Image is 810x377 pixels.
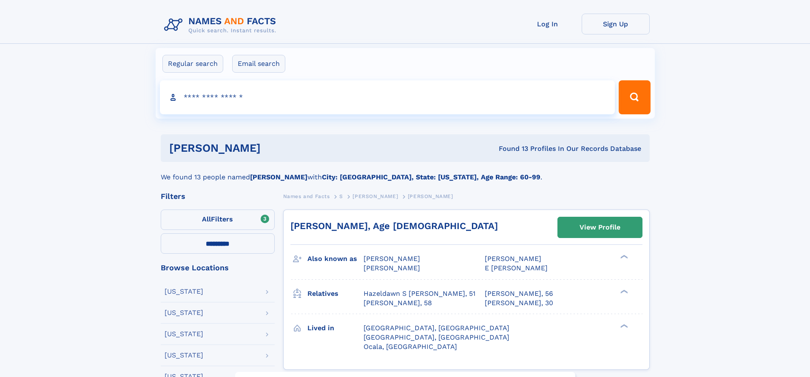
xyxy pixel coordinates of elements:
div: ❯ [618,323,628,329]
a: View Profile [558,217,642,238]
span: [PERSON_NAME] [408,193,453,199]
span: E [PERSON_NAME] [485,264,548,272]
a: [PERSON_NAME], 30 [485,298,553,308]
span: All [202,215,211,223]
div: ❯ [618,289,628,294]
h3: Relatives [307,286,364,301]
div: [US_STATE] [165,352,203,359]
div: Filters [161,193,275,200]
div: View Profile [580,218,620,237]
div: [US_STATE] [165,309,203,316]
div: We found 13 people named with . [161,162,650,182]
span: Ocala, [GEOGRAPHIC_DATA] [364,343,457,351]
span: [PERSON_NAME] [364,255,420,263]
a: [PERSON_NAME] [352,191,398,201]
span: S [339,193,343,199]
a: [PERSON_NAME], Age [DEMOGRAPHIC_DATA] [290,221,498,231]
h3: Lived in [307,321,364,335]
span: [PERSON_NAME] [364,264,420,272]
a: S [339,191,343,201]
div: [US_STATE] [165,288,203,295]
b: [PERSON_NAME] [250,173,307,181]
input: search input [160,80,615,114]
a: [PERSON_NAME], 58 [364,298,432,308]
img: Logo Names and Facts [161,14,283,37]
span: [PERSON_NAME] [352,193,398,199]
span: [GEOGRAPHIC_DATA], [GEOGRAPHIC_DATA] [364,324,509,332]
span: [PERSON_NAME] [485,255,541,263]
h1: [PERSON_NAME] [169,143,380,153]
a: Hazeldawn S [PERSON_NAME], 51 [364,289,475,298]
span: [GEOGRAPHIC_DATA], [GEOGRAPHIC_DATA] [364,333,509,341]
h3: Also known as [307,252,364,266]
label: Filters [161,210,275,230]
a: Names and Facts [283,191,330,201]
a: Sign Up [582,14,650,34]
a: Log In [514,14,582,34]
a: [PERSON_NAME], 56 [485,289,553,298]
div: [US_STATE] [165,331,203,337]
b: City: [GEOGRAPHIC_DATA], State: [US_STATE], Age Range: 60-99 [322,173,540,181]
div: Found 13 Profiles In Our Records Database [380,144,641,153]
div: Browse Locations [161,264,275,272]
label: Email search [232,55,285,73]
div: ❯ [618,254,628,260]
button: Search Button [619,80,650,114]
label: Regular search [162,55,223,73]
